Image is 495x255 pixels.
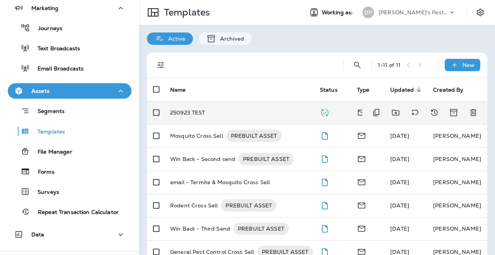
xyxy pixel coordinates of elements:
[31,231,44,238] p: Data
[170,87,186,93] span: Name
[466,105,481,120] button: Delete
[170,86,196,93] span: Name
[320,178,329,185] span: Draft
[320,224,329,231] span: Draft
[362,7,374,18] div: DP
[8,123,131,139] button: Templates
[427,147,487,171] td: [PERSON_NAME]
[390,202,409,209] span: Frank Carreno
[427,105,442,120] button: View Changelog
[170,130,223,142] p: Mosquito Cross Sell
[390,132,409,139] span: Frank Carreno
[8,83,131,99] button: Assets
[153,57,169,73] button: Filters
[30,189,59,196] p: Surveys
[427,171,487,194] td: [PERSON_NAME]
[30,108,65,116] p: Segments
[463,62,475,68] p: New
[446,105,462,120] button: Archive
[8,163,131,180] button: Forms
[170,153,235,165] p: Win Back - Second send
[8,20,131,36] button: Journeys
[30,169,55,176] p: Forms
[226,132,282,140] span: PREBUILT ASSET
[427,217,487,240] td: [PERSON_NAME]
[350,57,365,73] button: Search Templates
[357,108,366,115] span: Email
[8,183,131,200] button: Surveys
[369,105,384,120] button: Duplicate
[30,128,65,136] p: Templates
[357,248,366,255] span: Email
[407,105,423,120] button: Add tags
[390,86,424,93] span: Updated
[357,132,366,139] span: Email
[170,199,218,212] p: Rodent Cross Sell
[320,87,338,93] span: Status
[8,204,131,220] button: Repeat Transaction Calculator
[31,5,58,11] p: Marketing
[31,88,49,94] p: Assets
[379,9,448,15] p: [PERSON_NAME]'s Pest Control
[170,179,270,185] p: email - Termite & Mosquito Cross Sell
[388,105,403,120] button: Move to folder
[320,86,348,93] span: Status
[8,0,131,16] button: Marketing
[161,7,210,18] p: Templates
[30,149,72,156] p: File Manager
[357,178,366,185] span: Email
[170,110,205,116] p: 250923 TEST
[30,25,62,33] p: Journeys
[221,202,277,209] span: PREBUILT ASSET
[427,124,487,147] td: [PERSON_NAME]
[30,65,84,73] p: Email Broadcasts
[233,222,289,235] div: PREBUILT ASSET
[433,87,463,93] span: Created By
[320,132,329,139] span: Draft
[8,227,131,242] button: Data
[433,86,473,93] span: Created By
[357,201,366,208] span: Email
[221,199,277,212] div: PREBUILT ASSET
[30,45,80,53] p: Text Broadcasts
[390,87,414,93] span: Updated
[378,62,401,68] div: 1 - 11 of 11
[390,156,409,163] span: Frank Carreno
[8,60,131,76] button: Email Broadcasts
[238,153,294,165] div: PREBUILT ASSET
[390,179,409,186] span: Frank Carreno
[322,9,355,16] span: Working as:
[8,103,131,119] button: Segments
[320,155,329,162] span: Draft
[226,130,282,142] div: PREBUILT ASSET
[427,194,487,217] td: [PERSON_NAME]
[8,143,131,159] button: File Manager
[30,209,119,216] p: Repeat Transaction Calculator
[216,36,244,42] p: Archived
[8,40,131,56] button: Text Broadcasts
[320,248,329,255] span: Draft
[164,36,185,42] p: Active
[473,5,487,19] button: Settings
[170,222,230,235] p: Win Back - Third Send
[357,224,366,231] span: Email
[320,108,329,115] span: Published
[233,225,289,233] span: PREBUILT ASSET
[357,155,366,162] span: Email
[357,86,380,93] span: Type
[390,225,409,232] span: Frank Carreno
[357,87,370,93] span: Type
[238,155,294,163] span: PREBUILT ASSET
[320,201,329,208] span: Draft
